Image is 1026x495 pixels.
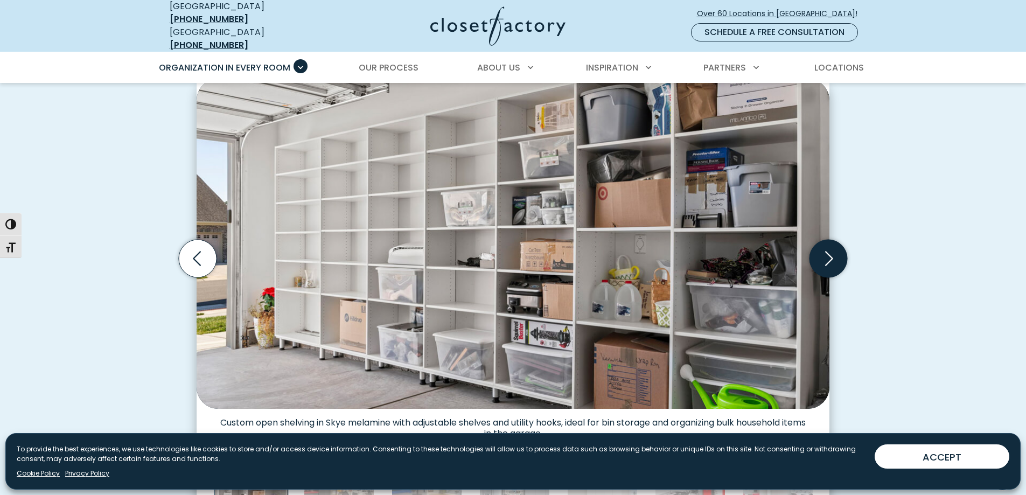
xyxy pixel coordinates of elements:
[703,61,746,74] span: Partners
[65,469,109,478] a: Privacy Policy
[17,469,60,478] a: Cookie Policy
[875,444,1009,469] button: ACCEPT
[197,79,829,408] img: Garage wall with full-height white cabinetry, open cubbies
[430,6,566,46] img: Closet Factory Logo
[359,61,418,74] span: Our Process
[586,61,638,74] span: Inspiration
[697,8,866,19] span: Over 60 Locations in [GEOGRAPHIC_DATA]!
[691,23,858,41] a: Schedule a Free Consultation
[170,26,326,52] div: [GEOGRAPHIC_DATA]
[170,13,248,25] a: [PHONE_NUMBER]
[197,409,829,439] figcaption: Custom open shelving in Skye melamine with adjustable shelves and utility hooks, ideal for bin st...
[17,444,866,464] p: To provide the best experiences, we use technologies like cookies to store and/or access device i...
[175,235,221,282] button: Previous slide
[159,61,290,74] span: Organization in Every Room
[170,39,248,51] a: [PHONE_NUMBER]
[477,61,520,74] span: About Us
[696,4,867,23] a: Over 60 Locations in [GEOGRAPHIC_DATA]!
[814,61,864,74] span: Locations
[805,235,851,282] button: Next slide
[151,53,875,83] nav: Primary Menu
